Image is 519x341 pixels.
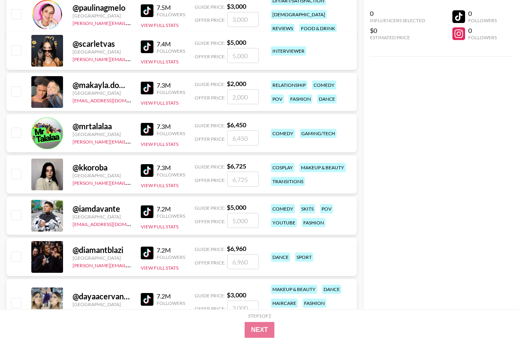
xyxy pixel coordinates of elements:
[195,218,226,224] span: Offer Price:
[227,162,246,170] strong: $ 6,725
[157,81,185,89] div: 7.3M
[73,96,152,103] a: [EMAIL_ADDRESS][DOMAIN_NAME]
[73,261,190,268] a: [PERSON_NAME][EMAIL_ADDRESS][DOMAIN_NAME]
[303,299,326,308] div: fashion
[195,246,225,252] span: Guide Price:
[73,204,131,214] div: @ iamdavante
[157,4,185,11] div: 7.5M
[227,121,246,128] strong: $ 6,450
[271,177,305,186] div: transitions
[157,48,185,54] div: Followers
[195,177,226,183] span: Offer Price:
[73,291,131,301] div: @ dayaacervantes
[141,82,153,94] img: TikTok
[141,247,153,259] img: TikTok
[195,95,226,101] span: Offer Price:
[73,3,131,13] div: @ paulinagmelo
[271,24,295,33] div: reviews
[157,300,185,306] div: Followers
[141,123,153,136] img: TikTok
[157,172,185,178] div: Followers
[300,204,315,213] div: skits
[73,131,131,137] div: [GEOGRAPHIC_DATA]
[271,163,295,172] div: cosplay
[322,285,341,294] div: dance
[73,121,131,131] div: @ mrtalalaa
[157,130,185,136] div: Followers
[271,10,327,19] div: [DEMOGRAPHIC_DATA]
[73,220,152,227] a: [EMAIL_ADDRESS][DOMAIN_NAME]
[299,163,346,172] div: makeup & beauty
[300,129,337,138] div: gaming/tech
[195,17,226,23] span: Offer Price:
[141,141,178,147] button: View Full Stats
[73,49,131,55] div: [GEOGRAPHIC_DATA]
[73,255,131,261] div: [GEOGRAPHIC_DATA]
[141,4,153,17] img: TikTok
[157,213,185,219] div: Followers
[141,100,178,106] button: View Full Stats
[271,299,298,308] div: haircare
[157,246,185,254] div: 7.2M
[195,40,225,46] span: Guide Price:
[370,27,425,34] div: $0
[141,22,178,28] button: View Full Stats
[295,253,313,262] div: sport
[141,224,178,230] button: View Full Stats
[302,218,326,227] div: fashion
[248,313,271,319] div: Step 1 of 2
[227,245,246,252] strong: $ 6,960
[157,205,185,213] div: 7.2M
[468,34,497,40] div: Followers
[157,89,185,95] div: Followers
[73,39,131,49] div: @ scarletvas
[468,17,497,23] div: Followers
[289,94,312,103] div: fashion
[299,24,337,33] div: food & drink
[73,178,190,186] a: [PERSON_NAME][EMAIL_ADDRESS][DOMAIN_NAME]
[157,254,185,260] div: Followers
[73,13,131,19] div: [GEOGRAPHIC_DATA]
[195,306,226,312] span: Offer Price:
[271,285,317,294] div: makeup & beauty
[271,253,290,262] div: dance
[157,123,185,130] div: 7.3M
[141,40,153,53] img: TikTok
[73,90,131,96] div: [GEOGRAPHIC_DATA]
[479,301,509,331] iframe: Drift Widget Chat Controller
[195,136,226,142] span: Offer Price:
[271,94,284,103] div: pov
[195,123,225,128] span: Guide Price:
[271,204,295,213] div: comedy
[227,2,246,10] strong: $ 3,000
[227,89,259,104] input: 2,000
[73,163,131,172] div: @ kkoroba
[227,291,246,299] strong: $ 3,000
[157,11,185,17] div: Followers
[227,130,259,146] input: 6,450
[73,301,131,307] div: [GEOGRAPHIC_DATA]
[195,164,225,170] span: Guide Price:
[227,12,259,27] input: 3,000
[141,265,178,271] button: View Full Stats
[73,55,190,62] a: [PERSON_NAME][EMAIL_ADDRESS][DOMAIN_NAME]
[227,48,259,63] input: 5,000
[468,27,497,34] div: 0
[157,292,185,300] div: 7.2M
[227,38,246,46] strong: $ 5,000
[73,19,190,26] a: [PERSON_NAME][EMAIL_ADDRESS][DOMAIN_NAME]
[195,293,225,299] span: Guide Price:
[227,80,246,87] strong: $ 2,000
[227,172,259,187] input: 6,725
[141,182,178,188] button: View Full Stats
[227,203,246,211] strong: $ 5,000
[157,40,185,48] div: 7.4M
[271,218,297,227] div: youtube
[195,4,225,10] span: Guide Price:
[370,17,425,23] div: Influencers Selected
[370,34,425,40] div: Estimated Price
[73,214,131,220] div: [GEOGRAPHIC_DATA]
[73,245,131,255] div: @ diamantblazi
[227,254,259,269] input: 6,960
[73,80,131,90] div: @ makayla.domagalski1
